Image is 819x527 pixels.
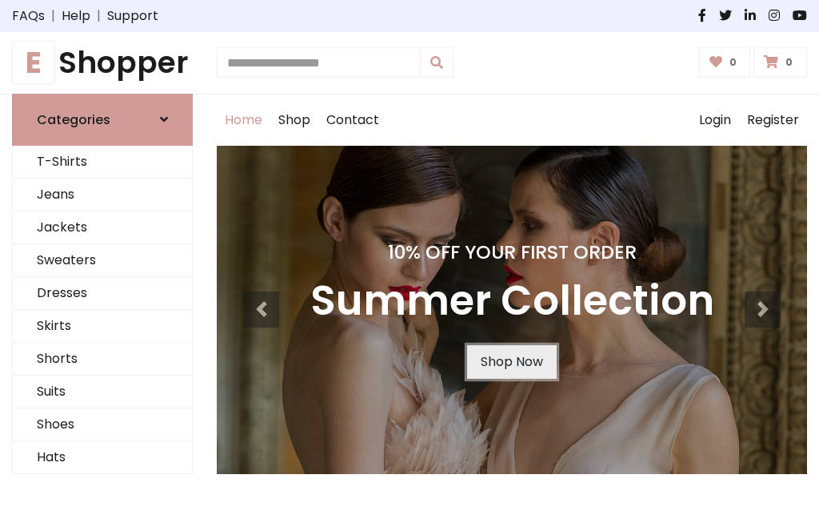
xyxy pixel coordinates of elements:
a: Jackets [13,211,192,244]
a: Help [62,6,90,26]
span: | [90,6,107,26]
a: Dresses [13,277,192,310]
span: | [45,6,62,26]
a: EShopper [12,45,193,81]
a: 0 [699,47,751,78]
a: Jeans [13,179,192,211]
a: Shop Now [467,345,557,379]
a: Home [217,95,270,146]
h1: Shopper [12,45,193,81]
a: 0 [753,47,807,78]
h3: Summer Collection [310,276,714,326]
a: Contact [318,95,387,146]
a: Shoes [13,408,192,441]
a: Categories [12,94,193,146]
a: T-Shirts [13,146,192,179]
a: Support [107,6,158,26]
span: 0 [781,55,797,70]
a: Suits [13,376,192,408]
h4: 10% Off Your First Order [310,241,714,263]
a: Skirts [13,310,192,343]
h6: Categories [37,112,110,127]
span: E [12,41,55,84]
a: Hats [13,441,192,474]
span: 0 [725,55,741,70]
a: FAQs [12,6,45,26]
a: Login [691,95,739,146]
a: Shop [270,95,318,146]
a: Register [739,95,807,146]
a: Shorts [13,343,192,376]
a: Sweaters [13,244,192,277]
